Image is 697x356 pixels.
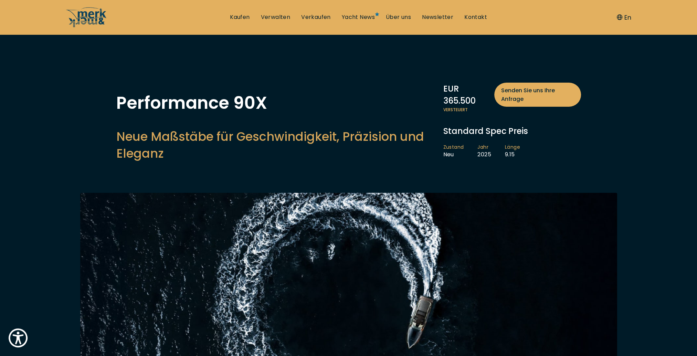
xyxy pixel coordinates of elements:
[477,144,505,158] li: 2025
[443,83,581,107] div: EUR 365.500
[443,107,581,113] span: Versteuert
[443,125,528,137] span: Standard Spec Preis
[617,13,631,22] button: En
[477,144,491,151] span: Jahr
[422,13,453,21] a: Newsletter
[301,13,331,21] a: Verkaufen
[342,13,375,21] a: Yacht News
[7,327,29,349] button: Show Accessibility Preferences
[494,83,581,107] a: Senden Sie uns Ihre Anfrage
[443,144,464,151] span: Zustand
[501,86,574,103] span: Senden Sie uns Ihre Anfrage
[116,128,436,162] h2: Neue Maßstäbe für Geschwindigkeit, Präzision und Eleganz
[261,13,291,21] a: Verwalten
[505,144,534,158] li: 9.15
[464,13,487,21] a: Kontakt
[443,144,478,158] li: Neu
[505,144,520,151] span: Länge
[386,13,411,21] a: Über uns
[230,13,250,21] a: Kaufen
[116,94,436,112] h1: Performance 90X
